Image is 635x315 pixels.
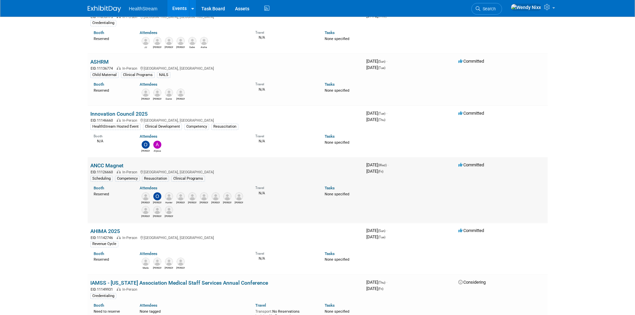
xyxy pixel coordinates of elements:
[386,59,387,64] span: -
[90,293,116,299] div: Credentialing
[176,45,185,49] div: Ty Meredith
[94,186,104,190] a: Booth
[255,87,315,92] div: N/A
[165,45,173,49] div: Amanda Morinelli
[325,37,349,41] span: None specified
[117,66,121,70] img: In-Person Event
[188,45,196,49] div: Gabe Glimps
[90,117,361,123] div: [GEOGRAPHIC_DATA], [GEOGRAPHIC_DATA]
[165,192,173,200] img: Hunter Hoffman
[255,35,315,40] div: N/A
[142,192,150,200] img: Emily Brooks
[325,309,349,314] span: None specified
[176,200,185,204] div: Scott McQuigg
[129,6,158,11] span: HealthStream
[122,66,139,71] span: In-Person
[177,89,185,97] img: Tanesha Riley
[325,192,349,196] span: None specified
[94,308,130,314] div: Need to reserve
[255,28,315,35] div: Travel
[177,258,185,266] img: Shelby Stafford
[142,89,150,97] img: Kathryn Prusinski
[325,186,335,190] a: Tasks
[140,251,157,256] a: Attendees
[366,286,383,291] span: [DATE]
[90,111,148,117] a: Innovation Council 2025
[91,236,116,240] span: EID: 11142746
[91,15,116,19] span: EID: 11093175
[117,118,121,122] img: In-Person Event
[458,111,484,116] span: Committed
[153,45,161,49] div: William Davis
[165,89,173,97] img: Danie Buhlinger
[141,45,150,49] div: JJ Harnke
[386,111,387,116] span: -
[366,162,389,167] span: [DATE]
[90,235,361,240] div: [GEOGRAPHIC_DATA], [GEOGRAPHIC_DATA]
[200,37,208,45] img: Aisha Roels
[117,287,121,291] img: In-Person Event
[94,251,104,256] a: Booth
[325,134,335,139] a: Tasks
[90,176,113,182] div: Scheduling
[153,192,161,200] img: Olivia Christopher
[90,65,361,71] div: [GEOGRAPHIC_DATA], [GEOGRAPHIC_DATA]
[90,124,141,130] div: HealthStream Hosted Event
[386,280,387,285] span: -
[153,258,161,266] img: Ryan Quesnel
[94,303,104,308] a: Booth
[140,186,157,190] a: Attendees
[117,170,121,173] img: In-Person Event
[165,97,173,101] div: Danie Buhlinger
[165,266,173,270] div: Sam Kelly
[142,176,169,182] div: Resuscitation
[184,124,209,130] div: Competency
[94,132,130,138] div: Booth
[115,176,140,182] div: Competency
[157,72,170,78] div: NALS
[94,87,130,93] div: Reserved
[366,117,385,122] span: [DATE]
[140,308,250,314] div: None tagged
[223,192,231,200] img: Taylor Peverly
[458,280,486,285] span: Considering
[165,200,173,204] div: Hunter Hoffman
[223,200,231,204] div: Taylor Peverly
[153,141,161,149] img: Alyssa Jones
[153,206,161,214] img: Eric Carroll
[122,118,139,123] span: In-Person
[255,132,315,138] div: Travel
[200,192,208,200] img: Brittany Caggiano
[325,88,349,93] span: None specified
[325,82,335,87] a: Tasks
[378,281,385,284] span: (Thu)
[255,190,315,196] div: N/A
[140,134,157,139] a: Attendees
[94,30,104,35] a: Booth
[325,257,349,262] span: None specified
[255,249,315,256] div: Travel
[153,97,161,101] div: Diana Hickey
[91,67,116,70] span: EID: 11136774
[143,124,182,130] div: Clinical Development
[153,200,161,204] div: Olivia Christopher
[88,6,121,12] img: ExhibitDay
[90,280,268,286] a: IAMSS - [US_STATE] Association Medical Staff Services Annual Conference
[122,15,139,19] span: In-Person
[458,59,484,64] span: Committed
[153,149,161,153] div: Alyssa Jones
[141,97,150,101] div: Kathryn Prusinski
[255,80,315,86] div: Travel
[94,82,104,87] a: Booth
[366,65,385,70] span: [DATE]
[325,303,335,308] a: Tasks
[366,59,387,64] span: [DATE]
[90,20,116,26] div: Credentialing
[366,111,387,116] span: [DATE]
[153,266,161,270] div: Ryan Quesnel
[90,162,123,169] a: ANCC Magnet
[141,266,150,270] div: Mada Wittekind
[91,170,116,174] span: EID: 11126660
[255,256,315,261] div: N/A
[122,170,139,174] span: In-Person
